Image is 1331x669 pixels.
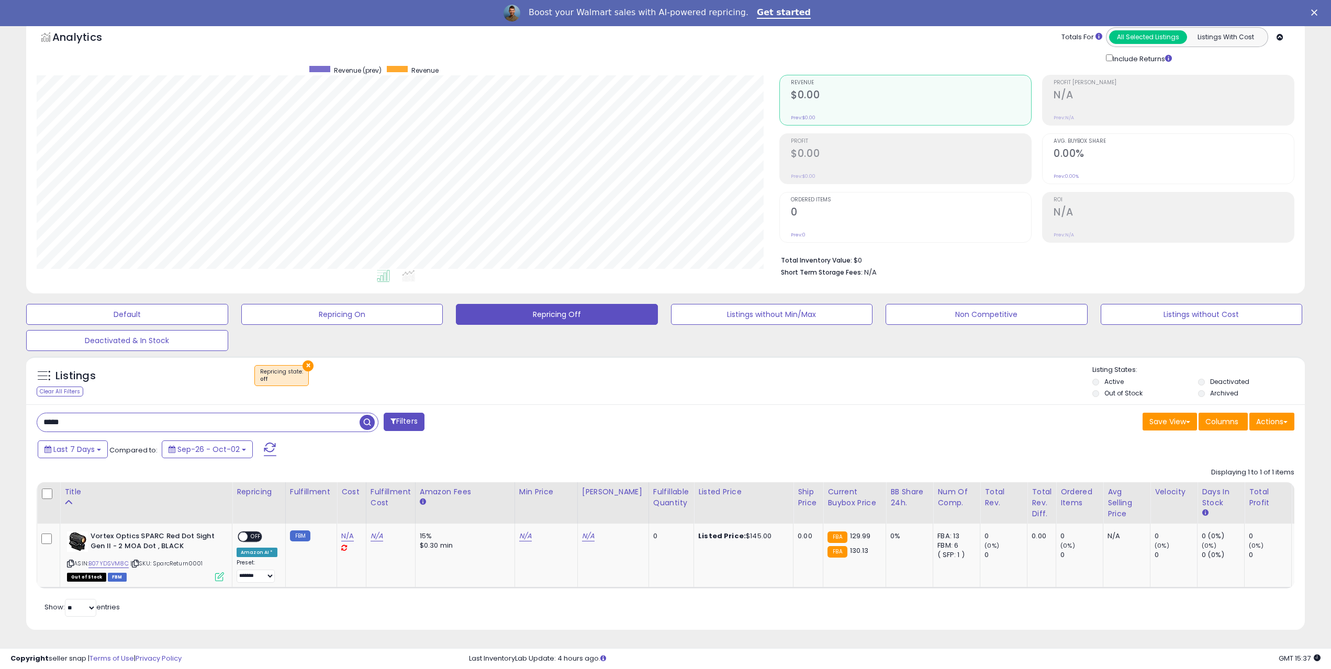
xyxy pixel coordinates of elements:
[44,602,120,612] span: Show: entries
[1210,377,1249,386] label: Deactivated
[1104,389,1143,398] label: Out of Stock
[420,486,510,497] div: Amazon Fees
[420,531,507,541] div: 15%
[130,559,203,568] span: | SKU: SparcReturn0001
[1060,541,1075,550] small: (0%)
[1054,139,1294,144] span: Avg. Buybox Share
[88,559,129,568] a: B07YDSVM8C
[341,486,362,497] div: Cost
[698,531,746,541] b: Listed Price:
[10,654,182,664] div: seller snap | |
[456,304,658,325] button: Repricing Off
[1054,173,1079,179] small: Prev: 0.00%
[290,530,310,541] small: FBM
[1054,206,1294,220] h2: N/A
[241,304,443,325] button: Repricing On
[582,531,595,541] a: N/A
[1060,550,1103,560] div: 0
[67,573,106,582] span: All listings that are currently out of stock and unavailable for purchase on Amazon
[1054,115,1074,121] small: Prev: N/A
[90,653,134,663] a: Terms of Use
[1279,653,1321,663] span: 2025-10-10 15:37 GMT
[64,486,228,497] div: Title
[26,330,228,351] button: Deactivated & In Stock
[420,497,426,507] small: Amazon Fees.
[1187,30,1265,44] button: Listings With Cost
[1249,531,1291,541] div: 0
[985,486,1023,508] div: Total Rev.
[757,7,811,19] a: Get started
[850,531,871,541] span: 129.99
[1211,468,1294,478] div: Displaying 1 to 1 of 1 items
[653,486,689,508] div: Fulfillable Quantity
[67,531,88,552] img: 41F874PykWL._SL40_.jpg
[1155,531,1197,541] div: 0
[303,360,314,371] button: ×
[290,486,332,497] div: Fulfillment
[791,80,1031,86] span: Revenue
[890,531,925,541] div: 0%
[985,531,1027,541] div: 0
[850,546,869,555] span: 130.13
[1311,9,1322,16] div: Close
[1092,365,1305,375] p: Listing States:
[26,304,228,325] button: Default
[260,368,303,383] span: Repricing state :
[937,531,972,541] div: FBA: 13
[1108,486,1146,519] div: Avg Selling Price
[1098,52,1184,64] div: Include Returns
[420,541,507,550] div: $0.30 min
[1249,413,1294,430] button: Actions
[162,440,253,458] button: Sep-26 - Oct-02
[1032,531,1048,541] div: 0.00
[384,413,424,431] button: Filters
[519,531,532,541] a: N/A
[1202,508,1208,518] small: Days In Stock.
[1155,486,1193,497] div: Velocity
[791,173,815,179] small: Prev: $0.00
[798,531,815,541] div: 0.00
[671,304,873,325] button: Listings without Min/Max
[791,148,1031,162] h2: $0.00
[1101,304,1303,325] button: Listings without Cost
[248,532,264,541] span: OFF
[937,541,972,550] div: FBM: 6
[1061,32,1102,42] div: Totals For
[1143,413,1197,430] button: Save View
[1205,416,1238,427] span: Columns
[798,486,819,508] div: Ship Price
[1249,541,1263,550] small: (0%)
[91,531,218,553] b: Vortex Optics SPARC Red Dot Sight Gen II - 2 MOA Dot , BLACK
[371,531,383,541] a: N/A
[1210,389,1238,398] label: Archived
[67,531,224,580] div: ASIN:
[1155,550,1197,560] div: 0
[781,268,863,277] b: Short Term Storage Fees:
[1249,486,1287,508] div: Total Profit
[1202,541,1216,550] small: (0%)
[108,573,127,582] span: FBM
[1054,148,1294,162] h2: 0.00%
[1202,486,1240,508] div: Days In Stock
[38,440,108,458] button: Last 7 Days
[10,653,49,663] strong: Copyright
[469,654,1321,664] div: Last InventoryLab Update: 4 hours ago.
[371,486,411,508] div: Fulfillment Cost
[1054,197,1294,203] span: ROI
[52,30,122,47] h5: Analytics
[886,304,1088,325] button: Non Competitive
[1054,80,1294,86] span: Profit [PERSON_NAME]
[653,531,686,541] div: 0
[334,66,382,75] span: Revenue (prev)
[1054,89,1294,103] h2: N/A
[985,550,1027,560] div: 0
[937,486,976,508] div: Num of Comp.
[177,444,240,455] span: Sep-26 - Oct-02
[55,369,96,383] h5: Listings
[1104,377,1124,386] label: Active
[791,89,1031,103] h2: $0.00
[781,256,852,265] b: Total Inventory Value:
[781,253,1287,266] li: $0
[53,444,95,455] span: Last 7 Days
[519,486,573,497] div: Min Price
